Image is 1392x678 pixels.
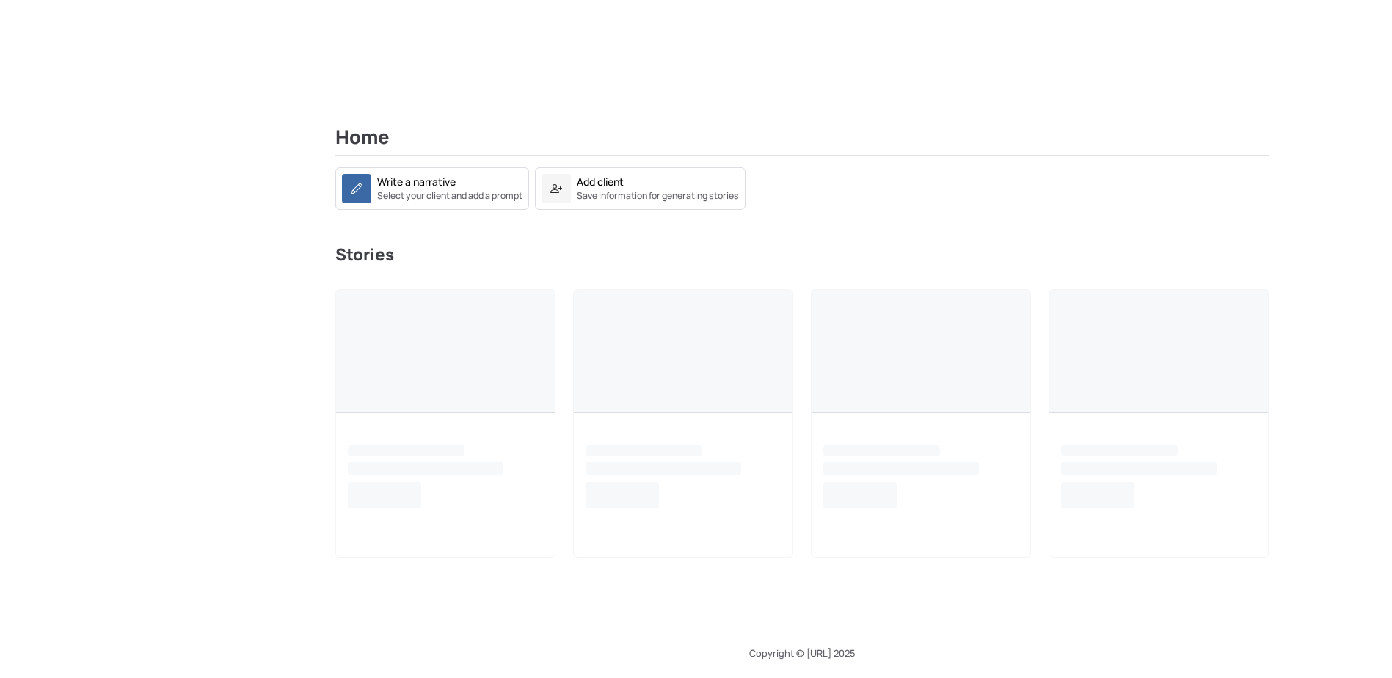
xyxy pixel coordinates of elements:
h3: Stories [335,245,1269,271]
a: Write a narrativeSelect your client and add a prompt [335,167,529,210]
a: Add clientSave information for generating stories [535,180,746,194]
div: Write a narrative [377,174,456,189]
small: Save information for generating stories [577,189,739,203]
a: Write a narrativeSelect your client and add a prompt [335,180,529,194]
div: Add client [577,174,624,189]
span: Copyright © [URL] 2025 [749,646,855,660]
a: Add clientSave information for generating stories [535,167,746,210]
h2: Home [335,126,1269,156]
small: Select your client and add a prompt [377,189,522,203]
